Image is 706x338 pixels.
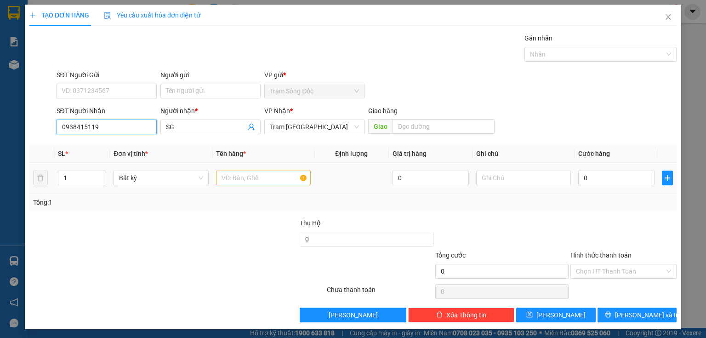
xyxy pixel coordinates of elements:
label: Hình thức thanh toán [570,252,632,259]
span: [PERSON_NAME] và In [615,310,679,320]
label: Gán nhãn [524,34,552,42]
span: printer [605,311,611,319]
input: 0 [393,171,469,185]
span: user-add [248,123,255,131]
div: VP gửi [264,70,364,80]
span: Đơn vị tính [114,150,148,157]
button: plus [662,171,673,185]
span: Bất kỳ [119,171,203,185]
span: [PERSON_NAME] [329,310,378,320]
button: deleteXóa Thông tin [408,308,514,322]
th: Ghi chú [473,145,575,163]
span: Giao hàng [368,107,398,115]
button: printer[PERSON_NAME] và In [598,308,677,322]
span: Giá trị hàng [393,150,427,157]
div: Tổng: 1 [33,197,273,207]
span: [PERSON_NAME] [536,310,586,320]
input: Dọc đường [393,119,495,134]
span: delete [436,311,443,319]
div: Chưa thanh toán [326,285,434,301]
button: [PERSON_NAME] [300,308,406,322]
span: TẠO ĐƠN HÀNG [29,11,89,19]
span: Tên hàng [216,150,246,157]
span: Trạm Sông Đốc [270,84,359,98]
div: Người gửi [160,70,261,80]
span: Tổng cước [435,252,466,259]
span: Trạm Sài Gòn [270,120,359,134]
button: delete [33,171,48,185]
button: Close [655,5,681,30]
span: Thu Hộ [300,219,321,227]
div: SĐT Người Gửi [57,70,157,80]
img: icon [104,12,111,19]
span: Giao [368,119,393,134]
span: Xóa Thông tin [446,310,486,320]
input: Ghi Chú [476,171,571,185]
span: plus [29,12,36,18]
span: Yêu cầu xuất hóa đơn điện tử [104,11,201,19]
div: SĐT Người Nhận [57,106,157,116]
button: save[PERSON_NAME] [516,308,596,322]
span: save [526,311,533,319]
span: SL [58,150,65,157]
span: close [665,13,672,21]
span: Cước hàng [578,150,610,157]
span: plus [662,174,672,182]
span: VP Nhận [264,107,290,115]
input: VD: Bàn, Ghế [216,171,311,185]
span: Định lượng [335,150,368,157]
div: Người nhận [160,106,261,116]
